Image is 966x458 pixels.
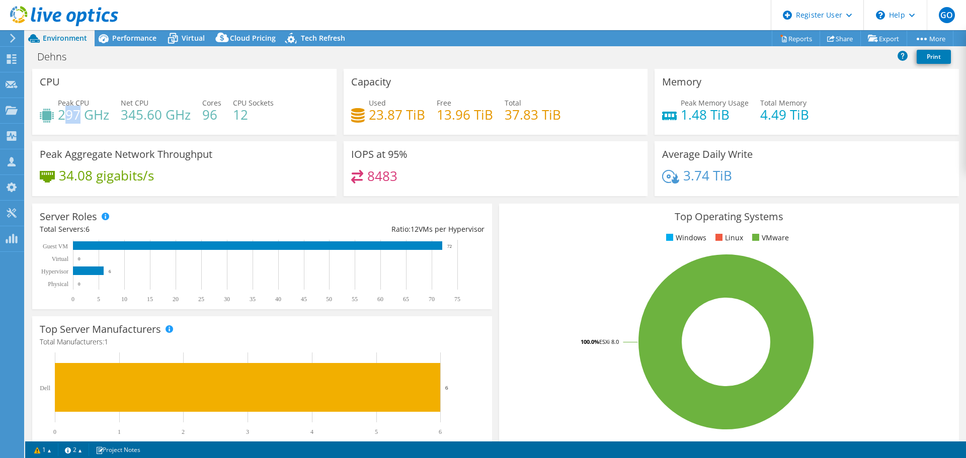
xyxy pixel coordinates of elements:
[301,33,345,43] span: Tech Refresh
[713,232,743,243] li: Linux
[599,338,619,345] tspan: ESXi 8.0
[917,50,951,64] a: Print
[52,255,69,262] text: Virtual
[907,31,953,46] a: More
[198,296,204,303] text: 25
[820,31,861,46] a: Share
[860,31,907,46] a: Export
[40,336,485,347] h4: Total Manufacturers:
[40,385,50,392] text: Dell
[121,296,127,303] text: 10
[429,296,435,303] text: 70
[772,31,820,46] a: Reports
[43,243,68,250] text: Guest VM
[121,98,148,108] span: Net CPU
[112,33,156,43] span: Performance
[411,224,419,234] span: 12
[40,149,212,160] h3: Peak Aggregate Network Throughput
[48,281,68,288] text: Physical
[375,428,378,435] text: 5
[97,296,100,303] text: 5
[78,282,80,287] text: 0
[41,268,68,275] text: Hypervisor
[33,51,82,62] h1: Dehns
[89,443,147,456] a: Project Notes
[40,76,60,87] h3: CPU
[58,109,109,120] h4: 297 GHz
[202,109,221,120] h4: 96
[445,385,448,391] text: 6
[760,98,807,108] span: Total Memory
[58,98,89,108] span: Peak CPU
[581,338,599,345] tspan: 100.0%
[403,296,409,303] text: 65
[507,211,951,222] h3: Top Operating Systems
[351,76,391,87] h3: Capacity
[246,428,249,435] text: 3
[121,109,191,120] h4: 345.60 GHz
[310,428,313,435] text: 4
[326,296,332,303] text: 50
[262,224,485,235] div: Ratio: VMs per Hypervisor
[352,296,358,303] text: 55
[439,428,442,435] text: 6
[760,109,809,120] h4: 4.49 TiB
[369,98,386,108] span: Used
[118,428,121,435] text: 1
[301,296,307,303] text: 45
[53,428,56,435] text: 0
[40,224,262,235] div: Total Servers:
[173,296,179,303] text: 20
[437,98,451,108] span: Free
[377,296,383,303] text: 60
[58,443,89,456] a: 2
[27,443,58,456] a: 1
[59,170,154,181] h4: 34.08 gigabits/s
[876,11,885,20] svg: \n
[505,109,561,120] h4: 37.83 TiB
[681,109,749,120] h4: 1.48 TiB
[447,244,452,249] text: 72
[104,337,108,346] span: 1
[664,232,706,243] li: Windows
[233,98,274,108] span: CPU Sockets
[505,98,521,108] span: Total
[367,170,397,181] h4: 8483
[40,324,161,335] h3: Top Server Manufacturers
[437,109,493,120] h4: 13.96 TiB
[233,109,274,120] h4: 12
[40,211,97,222] h3: Server Roles
[750,232,789,243] li: VMware
[250,296,256,303] text: 35
[275,296,281,303] text: 40
[230,33,276,43] span: Cloud Pricing
[78,256,80,261] text: 0
[147,296,153,303] text: 15
[224,296,230,303] text: 30
[662,76,701,87] h3: Memory
[109,269,111,274] text: 6
[683,170,732,181] h4: 3.74 TiB
[202,98,221,108] span: Cores
[454,296,460,303] text: 75
[182,428,185,435] text: 2
[351,149,408,160] h3: IOPS at 95%
[43,33,87,43] span: Environment
[662,149,753,160] h3: Average Daily Write
[681,98,749,108] span: Peak Memory Usage
[182,33,205,43] span: Virtual
[369,109,425,120] h4: 23.87 TiB
[71,296,74,303] text: 0
[86,224,90,234] span: 6
[939,7,955,23] span: GO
